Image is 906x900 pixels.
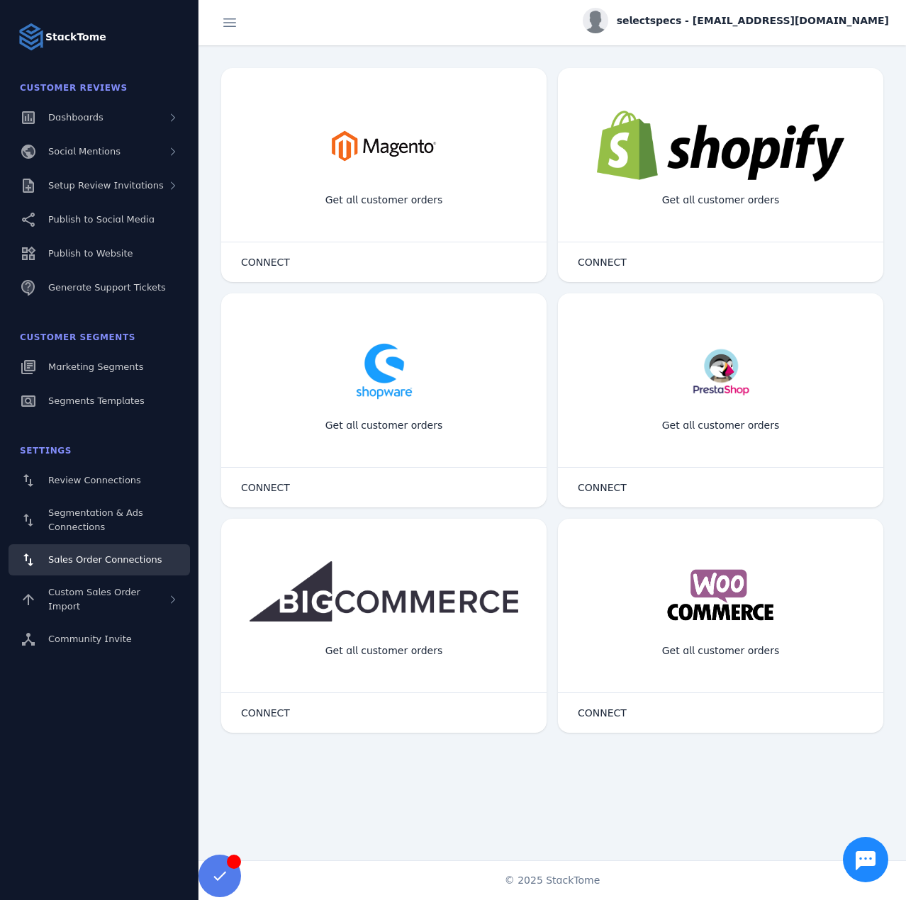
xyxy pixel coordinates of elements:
span: CONNECT [241,483,290,493]
div: Get all customer orders [314,407,454,444]
span: CONNECT [578,708,627,718]
button: CONNECT [227,473,304,502]
span: CONNECT [578,483,627,493]
a: Segments Templates [9,386,190,417]
span: Generate Support Tickets [48,282,166,293]
span: Review Connections [48,475,141,485]
span: CONNECT [241,257,290,267]
img: profile.jpg [583,8,608,33]
span: selectspecs - [EMAIL_ADDRESS][DOMAIN_NAME] [617,13,889,28]
span: Publish to Social Media [48,214,155,225]
button: CONNECT [227,699,304,727]
div: Get all customer orders [651,407,791,444]
a: Marketing Segments [9,351,190,383]
span: Segments Templates [48,395,145,406]
img: shopify.png [597,111,845,181]
div: Get all customer orders [314,632,454,670]
img: bigcommerce.png [250,561,518,621]
img: magento.png [313,111,454,181]
div: Get all customer orders [314,181,454,219]
span: Segmentation & Ads Connections [48,507,143,532]
img: Logo image [17,23,45,51]
div: Get all customer orders [651,181,791,219]
span: Custom Sales Order Import [48,587,140,612]
button: CONNECT [564,699,641,727]
a: Segmentation & Ads Connections [9,499,190,541]
a: Publish to Website [9,238,190,269]
span: Publish to Website [48,248,133,259]
a: Review Connections [9,465,190,496]
a: Community Invite [9,624,190,655]
button: selectspecs - [EMAIL_ADDRESS][DOMAIN_NAME] [583,8,889,33]
img: shopware.png [349,336,420,407]
button: CONNECT [227,248,304,276]
span: Settings [20,446,72,456]
span: Setup Review Invitations [48,180,164,191]
span: Customer Segments [20,332,135,342]
a: Publish to Social Media [9,204,190,235]
strong: StackTome [45,30,106,45]
span: Social Mentions [48,146,121,157]
span: Customer Reviews [20,83,128,93]
span: Community Invite [48,634,132,644]
span: CONNECT [241,708,290,718]
a: Generate Support Tickets [9,272,190,303]
span: Dashboards [48,112,104,123]
img: woocommerce.png [663,561,779,632]
button: CONNECT [564,473,641,502]
span: © 2025 StackTome [505,873,600,888]
a: Sales Order Connections [9,544,190,575]
div: Get all customer orders [651,632,791,670]
span: CONNECT [578,257,627,267]
span: Sales Order Connections [48,554,162,565]
button: CONNECT [564,248,641,276]
img: prestashop.png [688,336,753,407]
span: Marketing Segments [48,361,143,372]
